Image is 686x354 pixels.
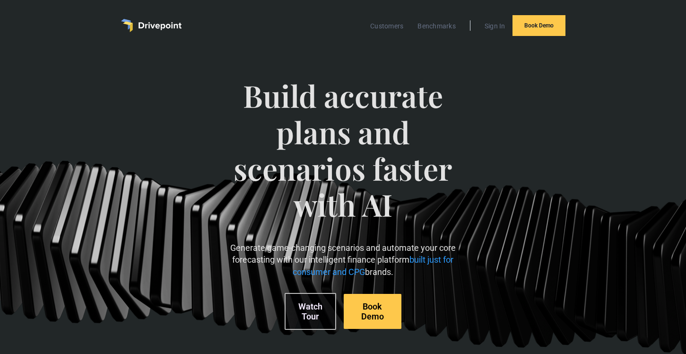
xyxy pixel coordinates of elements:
[413,20,460,32] a: Benchmarks
[365,20,408,32] a: Customers
[285,293,336,330] a: Watch Tour
[226,78,460,242] span: Build accurate plans and scenarios faster with AI
[344,294,401,329] a: Book Demo
[121,19,182,32] a: home
[512,15,565,36] a: Book Demo
[226,242,460,278] p: Generate game-changing scenarios and automate your core forecasting with our intelligent finance ...
[480,20,510,32] a: Sign In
